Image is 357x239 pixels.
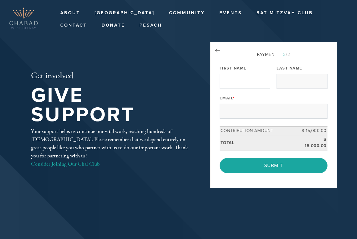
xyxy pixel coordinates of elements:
[31,86,191,125] h1: Give Support
[233,96,235,101] span: This field is required.
[220,158,327,173] input: Submit
[31,160,100,167] a: Consider Joining Our Chai Club
[164,7,209,19] a: Community
[135,20,167,31] a: Pesach
[220,127,300,135] td: Contribution Amount
[283,52,286,57] span: 2
[97,20,130,31] a: Donate
[220,135,300,150] td: Total
[277,66,302,71] label: Last Name
[220,51,327,58] div: Payment
[90,7,159,19] a: [GEOGRAPHIC_DATA]
[300,127,327,135] td: $ 15,000.00
[220,95,235,101] label: Email
[215,7,246,19] a: Events
[56,7,85,19] a: About
[9,8,38,29] img: Copy%20of%20West_Delray_Logo.png
[220,66,247,71] label: First Name
[300,135,327,150] td: $ 15,000.00
[31,71,191,81] h2: Get involved
[56,20,92,31] a: Contact
[280,52,290,57] span: /2
[252,7,318,19] a: Bat Mitzvah Club
[31,127,191,168] div: Your support helps us continue our vital work, reaching hundreds of [DEMOGRAPHIC_DATA]. Please re...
